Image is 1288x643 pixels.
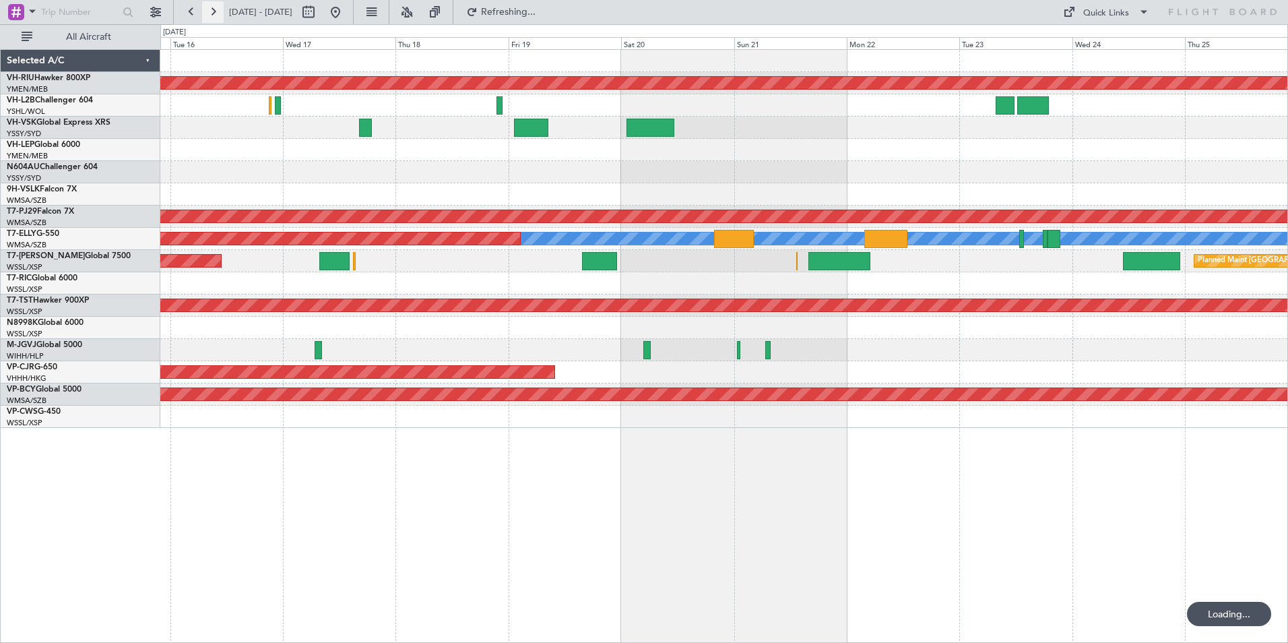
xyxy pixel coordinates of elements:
[283,37,395,49] div: Wed 17
[7,74,34,82] span: VH-RIU
[7,240,46,250] a: WMSA/SZB
[7,230,59,238] a: T7-ELLYG-550
[7,319,38,327] span: N8998K
[7,106,45,117] a: YSHL/WOL
[7,408,38,416] span: VP-CWS
[7,141,80,149] a: VH-LEPGlobal 6000
[460,1,541,23] button: Refreshing...
[7,386,36,394] span: VP-BCY
[7,329,42,339] a: WSSL/XSP
[7,396,46,406] a: WMSA/SZB
[7,363,34,371] span: VP-CJR
[480,7,537,17] span: Refreshing...
[7,284,42,295] a: WSSL/XSP
[7,163,98,171] a: N604AUChallenger 604
[7,185,40,193] span: 9H-VSLK
[7,274,32,282] span: T7-RIC
[7,262,42,272] a: WSSL/XSP
[7,341,82,349] a: M-JGVJGlobal 5000
[7,363,57,371] a: VP-CJRG-650
[170,37,283,49] div: Tue 16
[7,418,42,428] a: WSSL/XSP
[7,208,74,216] a: T7-PJ29Falcon 7X
[7,195,46,206] a: WMSA/SZB
[7,208,37,216] span: T7-PJ29
[7,74,90,82] a: VH-RIUHawker 800XP
[7,297,33,305] span: T7-TST
[7,129,41,139] a: YSSY/SYD
[7,341,36,349] span: M-JGVJ
[15,26,146,48] button: All Aircraft
[7,252,131,260] a: T7-[PERSON_NAME]Global 7500
[734,37,847,49] div: Sun 21
[7,141,34,149] span: VH-LEP
[7,319,84,327] a: N8998KGlobal 6000
[229,6,292,18] span: [DATE] - [DATE]
[621,37,734,49] div: Sat 20
[35,32,142,42] span: All Aircraft
[1083,7,1129,20] div: Quick Links
[7,119,110,127] a: VH-VSKGlobal Express XRS
[7,96,93,104] a: VH-L2BChallenger 604
[41,2,119,22] input: Trip Number
[7,84,48,94] a: YMEN/MEB
[847,37,959,49] div: Mon 22
[1187,602,1271,626] div: Loading...
[7,274,77,282] a: T7-RICGlobal 6000
[163,27,186,38] div: [DATE]
[7,185,77,193] a: 9H-VSLKFalcon 7X
[7,351,44,361] a: WIHH/HLP
[7,307,42,317] a: WSSL/XSP
[7,408,61,416] a: VP-CWSG-450
[7,386,82,394] a: VP-BCYGlobal 5000
[7,119,36,127] span: VH-VSK
[7,252,85,260] span: T7-[PERSON_NAME]
[7,173,41,183] a: YSSY/SYD
[1056,1,1156,23] button: Quick Links
[7,373,46,384] a: VHHH/HKG
[959,37,1072,49] div: Tue 23
[7,163,40,171] span: N604AU
[7,151,48,161] a: YMEN/MEB
[7,230,36,238] span: T7-ELLY
[7,96,35,104] span: VH-L2B
[7,218,46,228] a: WMSA/SZB
[395,37,508,49] div: Thu 18
[509,37,621,49] div: Fri 19
[7,297,89,305] a: T7-TSTHawker 900XP
[1072,37,1185,49] div: Wed 24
